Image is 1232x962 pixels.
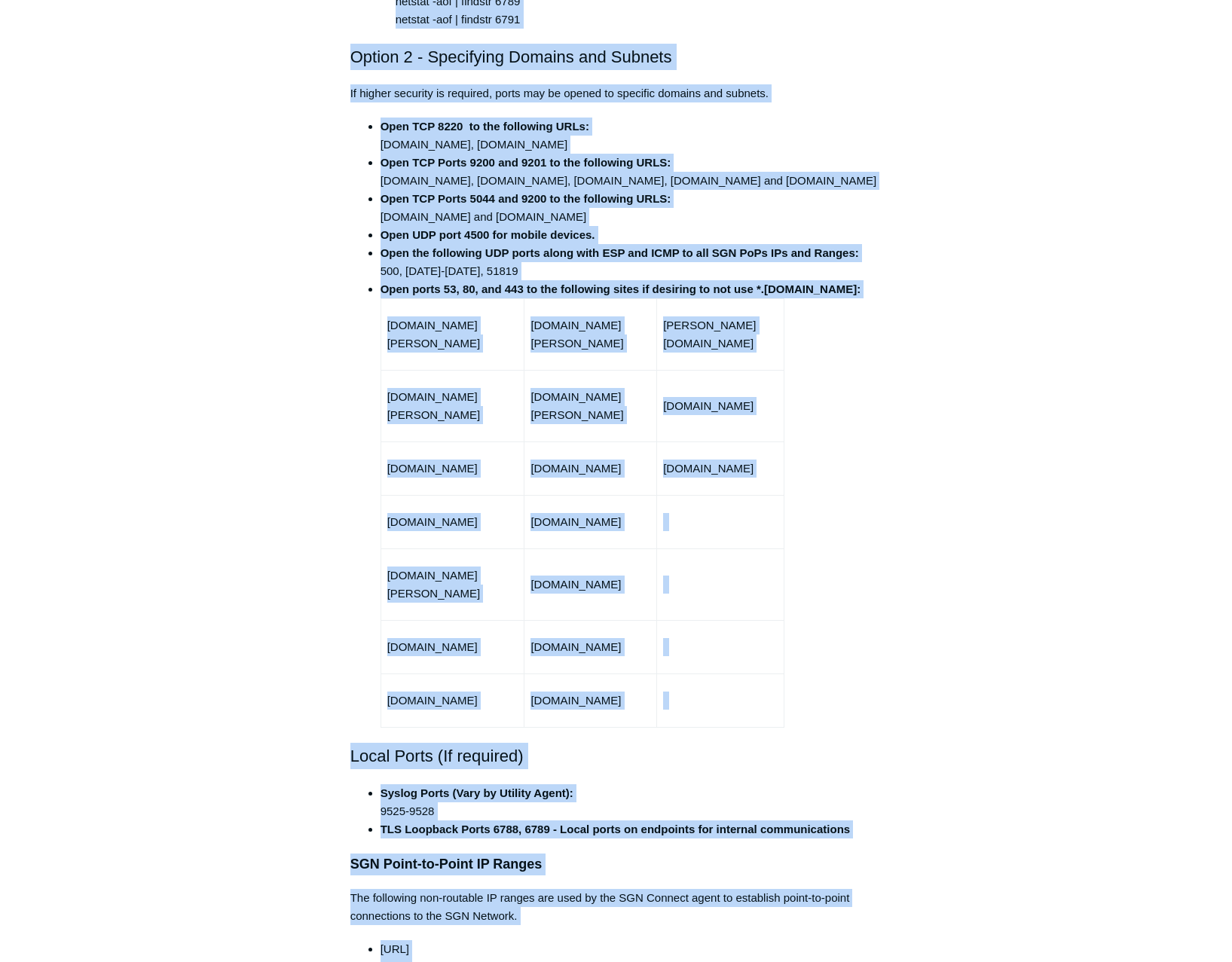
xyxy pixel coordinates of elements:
h2: Local Ports (If required) [350,743,882,769]
li: [DOMAIN_NAME], [DOMAIN_NAME] [381,118,882,154]
p: [DOMAIN_NAME] [530,576,650,594]
p: [DOMAIN_NAME] [387,513,518,531]
li: 500, [DATE]-[DATE], 51819 [381,244,882,280]
td: [DOMAIN_NAME][PERSON_NAME] [381,298,524,370]
p: [DOMAIN_NAME] [530,692,650,710]
p: If higher security is required, ports may be opened to specific domains and subnets. [350,84,882,102]
p: [DOMAIN_NAME] [387,692,518,710]
strong: Open TCP Ports 9200 and 9201 to the following URLS: [381,156,671,169]
p: [DOMAIN_NAME] [387,638,518,656]
p: [DOMAIN_NAME] [663,397,778,415]
h3: SGN Point-to-Point IP Ranges [350,854,882,875]
li: [DOMAIN_NAME], [DOMAIN_NAME], [DOMAIN_NAME], [DOMAIN_NAME] and [DOMAIN_NAME] [381,154,882,190]
h2: Option 2 - Specifying Domains and Subnets [350,44,882,70]
p: [DOMAIN_NAME] [530,460,650,478]
strong: TLS Loopback Ports 6788, 6789 - Local ports on endpoints for internal communications [381,823,850,835]
p: [DOMAIN_NAME] [663,460,778,478]
p: [DOMAIN_NAME][PERSON_NAME] [387,567,518,603]
li: 9525-9528 [381,784,882,820]
p: [DOMAIN_NAME][PERSON_NAME] [530,316,650,353]
strong: Syslog Ports (Vary by Utility Agent): [381,786,573,799]
p: [DOMAIN_NAME][PERSON_NAME] [530,388,650,424]
p: [DOMAIN_NAME][PERSON_NAME] [387,388,518,424]
p: [PERSON_NAME][DOMAIN_NAME] [663,316,778,353]
strong: Open TCP Ports 5044 and 9200 to the following URLS: [381,192,671,205]
strong: Open the following UDP ports along with ESP and ICMP to all SGN PoPs IPs and Ranges: [381,246,859,259]
strong: Open ports 53, 80, and 443 to the following sites if desiring to not use *.[DOMAIN_NAME]: [381,282,861,295]
span: [URL] [381,942,409,955]
strong: Open UDP port 4500 for mobile devices. [381,228,595,241]
p: [DOMAIN_NAME] [387,460,518,478]
p: The following non-routable IP ranges are used by the SGN Connect agent to establish point-to-poin... [350,889,882,925]
p: [DOMAIN_NAME] [530,513,650,531]
li: [DOMAIN_NAME] and [DOMAIN_NAME] [381,190,882,226]
p: [DOMAIN_NAME] [530,638,650,656]
strong: Open TCP 8220 to the following URLs: [381,120,589,133]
